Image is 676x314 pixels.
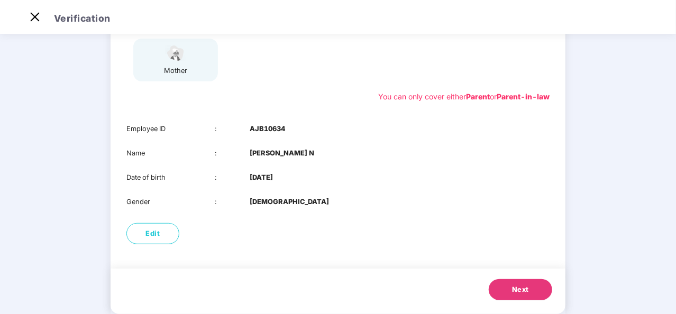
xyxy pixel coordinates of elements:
b: Parent [466,92,490,101]
span: Next [512,284,529,295]
div: : [215,124,250,134]
div: : [215,148,250,159]
div: Employee ID [126,124,215,134]
b: [DATE] [250,172,273,183]
div: : [215,172,250,183]
div: Gender [126,197,215,207]
img: svg+xml;base64,PHN2ZyB4bWxucz0iaHR0cDovL3d3dy53My5vcmcvMjAwMC9zdmciIHdpZHRoPSI1NCIgaGVpZ2h0PSIzOC... [162,44,189,62]
div: : [215,197,250,207]
button: Edit [126,223,179,244]
div: Date of birth [126,172,215,183]
b: AJB10634 [250,124,285,134]
button: Next [489,279,552,300]
b: [PERSON_NAME] N [250,148,314,159]
div: Name [126,148,215,159]
span: Edit [146,228,160,239]
b: [DEMOGRAPHIC_DATA] [250,197,329,207]
b: Parent-in-law [497,92,550,101]
div: You can only cover either or [378,91,550,103]
div: mother [162,66,189,76]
